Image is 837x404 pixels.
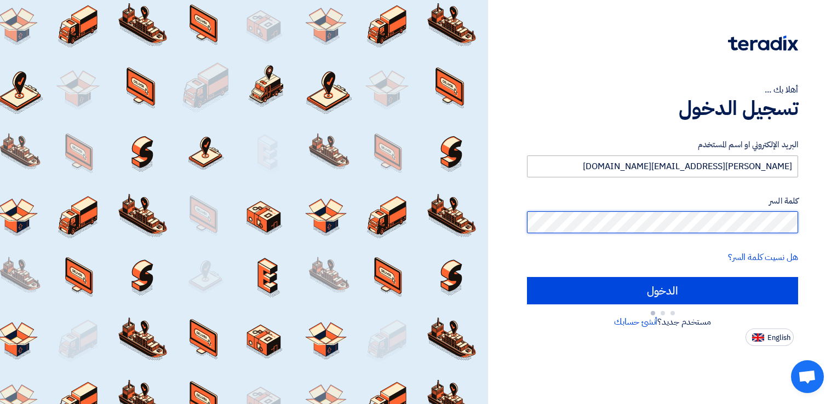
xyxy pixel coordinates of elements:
[728,36,798,51] img: Teradix logo
[767,334,790,342] span: English
[752,333,764,342] img: en-US.png
[527,277,798,304] input: الدخول
[527,83,798,96] div: أهلا بك ...
[527,138,798,151] label: البريد الإلكتروني او اسم المستخدم
[527,155,798,177] input: أدخل بريد العمل الإلكتروني او اسم المستخدم الخاص بك ...
[527,315,798,328] div: مستخدم جديد؟
[746,328,794,346] button: English
[728,251,798,264] a: هل نسيت كلمة السر؟
[527,195,798,207] label: كلمة السر
[791,360,824,393] a: Open chat
[614,315,657,328] a: أنشئ حسابك
[527,96,798,120] h1: تسجيل الدخول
